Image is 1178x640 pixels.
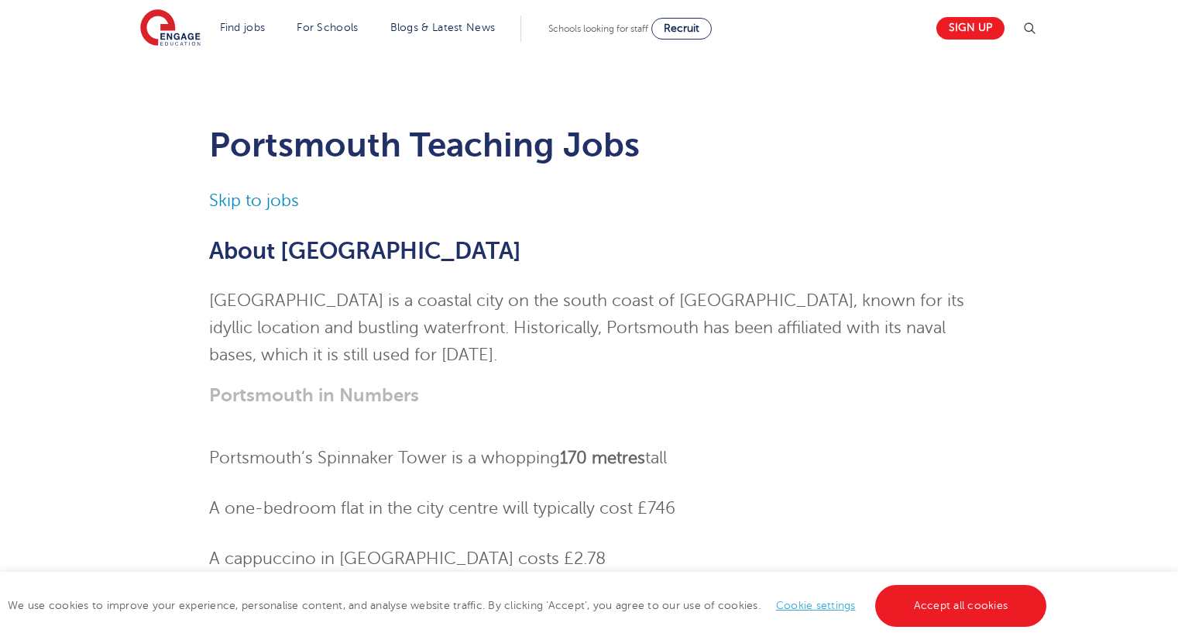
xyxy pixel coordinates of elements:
span: Schools looking for staff [548,23,648,34]
li: Portsmouth’s Spinnaker Tower is a whopping tall [209,445,969,472]
h1: Portsmouth Teaching Jobs [209,126,969,164]
a: Blogs & Latest News [390,22,496,33]
li: A one-bedroom flat in the city centre will typically cost £746 [209,495,969,522]
li: A cappuccino in [GEOGRAPHIC_DATA] costs £2.78 [209,545,969,573]
a: Accept all cookies [875,585,1047,627]
a: For Schools [297,22,358,33]
a: Find jobs [220,22,266,33]
span: Recruit [664,22,699,34]
h3: Portsmouth in Numbers [209,384,969,406]
a: Sign up [936,17,1005,40]
img: Engage Education [140,9,201,48]
p: [GEOGRAPHIC_DATA] is a coastal city on the south coast of [GEOGRAPHIC_DATA], known for its idylli... [209,287,969,369]
h2: About [GEOGRAPHIC_DATA] [209,238,969,264]
span: We use cookies to improve your experience, personalise content, and analyse website traffic. By c... [8,600,1050,611]
a: Skip to jobs [209,191,299,210]
a: Recruit [651,18,712,40]
strong: 170 metres [560,449,645,467]
a: Cookie settings [776,600,856,611]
